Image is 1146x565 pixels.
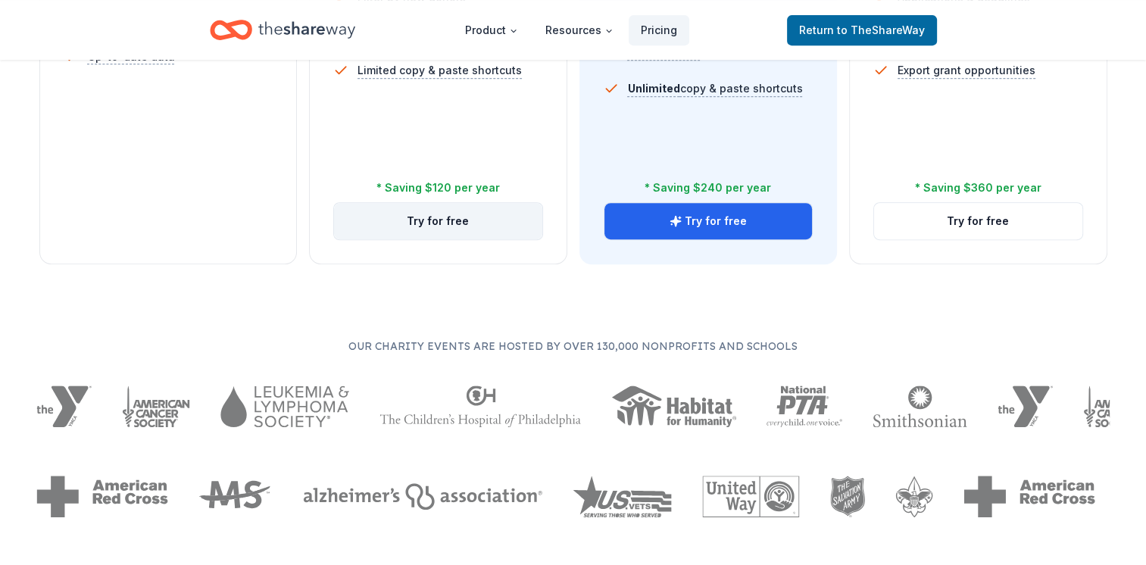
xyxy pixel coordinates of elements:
img: United Way [702,476,799,517]
button: Try for free [874,203,1082,239]
nav: Main [453,12,689,48]
img: American Red Cross [36,476,168,517]
img: American Red Cross [963,476,1095,517]
img: American Cancer Society [122,386,191,427]
button: Product [453,15,530,45]
div: * Saving $120 per year [376,179,500,197]
span: Unlimited [628,82,680,95]
span: Return [799,21,925,39]
span: copy & paste shortcuts [628,82,803,95]
img: Smithsonian [873,386,967,427]
button: Try for free [604,203,813,239]
button: Try for free [334,203,542,239]
img: Habitat for Humanity [611,386,736,427]
img: US Vets [573,476,672,517]
img: Alzheimers Association [303,483,542,510]
a: Pricing [629,15,689,45]
img: Boy Scouts of America [895,476,933,517]
img: YMCA [998,386,1053,427]
button: Resources [533,15,626,45]
div: * Saving $240 per year [645,179,771,197]
a: Home [210,12,355,48]
img: MS [198,476,273,517]
span: to TheShareWay [837,23,925,36]
img: YMCA [36,386,92,427]
img: The Salvation Army [830,476,866,517]
span: Export grant opportunities [898,61,1035,80]
p: Our charity events are hosted by over 130,000 nonprofits and schools [36,337,1110,355]
div: * Saving $360 per year [915,179,1041,197]
span: Limited copy & paste shortcuts [358,61,522,80]
a: Returnto TheShareWay [787,15,937,45]
img: Leukemia & Lymphoma Society [220,386,348,427]
img: National PTA [767,386,843,427]
img: The Children's Hospital of Philadelphia [379,386,581,427]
